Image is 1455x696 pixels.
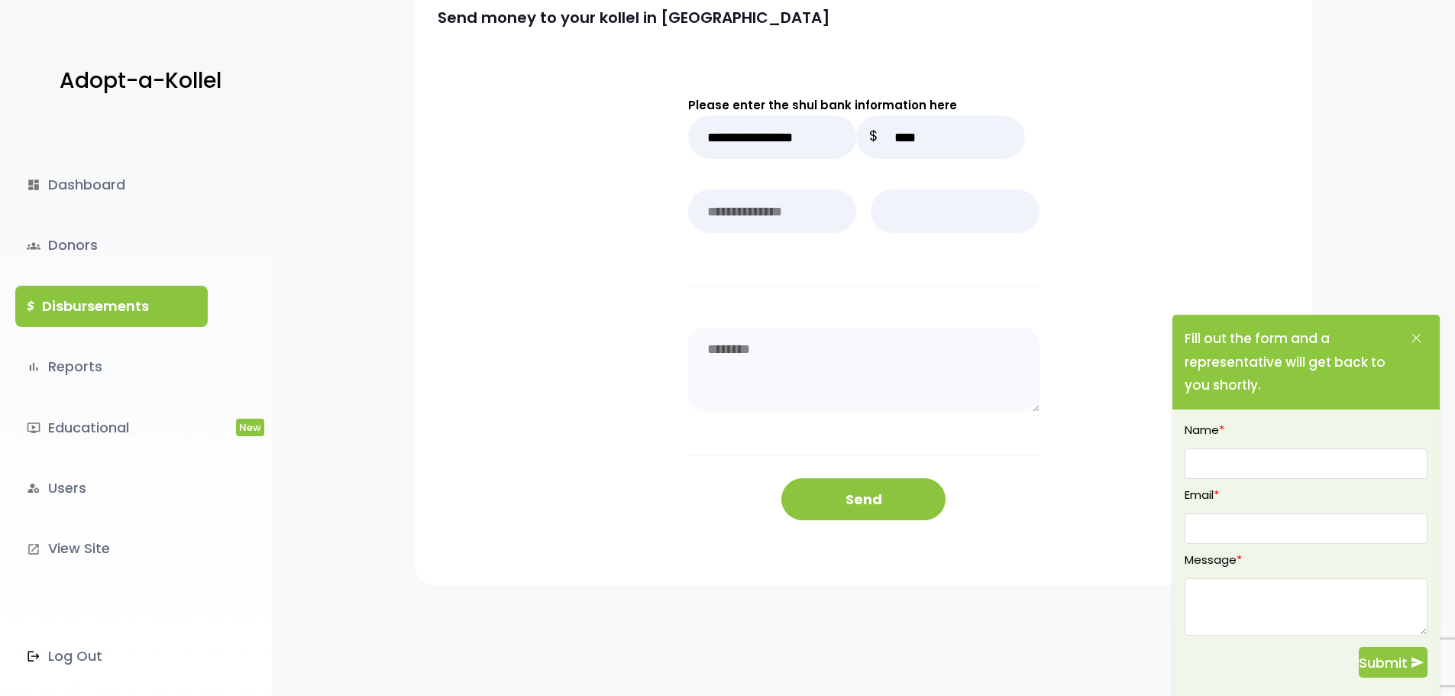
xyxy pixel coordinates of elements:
p: Send money to your kollel in [GEOGRAPHIC_DATA] [438,5,1253,30]
a: $Disbursements [15,286,208,327]
p: Fill out the form and a representative will get back to you shortly. [1185,327,1405,397]
a: Adopt-a-Kollel [52,44,221,118]
i: dashboard [27,178,40,192]
p: $ [856,115,891,159]
i: ondemand_video [27,421,40,435]
a: Log Out [15,636,208,677]
a: bar_chartReports [15,346,208,387]
a: ondemand_videoEducationalNew [15,407,208,448]
label: Email [1185,487,1428,504]
label: Message [1185,552,1428,569]
span: Submit [1359,652,1408,673]
a: dashboardDashboard [15,164,208,206]
button: Send [781,478,946,520]
i: bar_chart [27,360,40,374]
i: $ [27,296,34,318]
label: Name [1185,422,1428,439]
p: Please enter the shul bank information here [688,95,1040,115]
span: New [236,419,264,436]
a: groupsDonors [15,225,208,266]
p: Adopt-a-Kollel [60,62,221,100]
a: manage_accountsUsers [15,468,208,509]
i: manage_accounts [27,481,40,495]
span: groups [27,239,40,253]
a: launchView Site [15,528,208,569]
button: Submit [1359,647,1428,678]
i: launch [27,542,40,556]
